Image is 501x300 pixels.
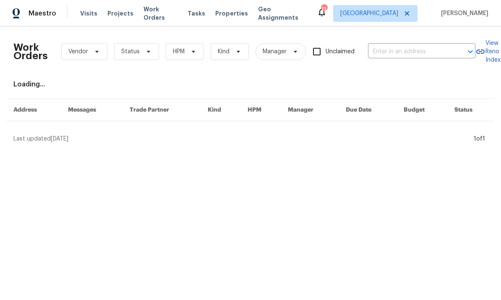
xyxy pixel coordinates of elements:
a: View Reno Index [475,39,501,64]
th: HPM [241,99,281,121]
button: Open [464,46,476,57]
span: Vendor [68,47,88,56]
span: Kind [218,47,230,56]
span: Geo Assignments [258,5,307,22]
span: Manager [263,47,287,56]
span: HPM [173,47,185,56]
div: 1 of 1 [474,135,485,143]
th: Due Date [339,99,397,121]
span: [PERSON_NAME] [438,9,488,18]
th: Kind [201,99,241,121]
span: Tasks [188,10,205,16]
span: Work Orders [144,5,177,22]
span: Maestro [29,9,56,18]
th: Address [7,99,61,121]
th: Messages [61,99,123,121]
th: Status [448,99,494,121]
span: Status [121,47,140,56]
span: Visits [80,9,97,18]
span: [GEOGRAPHIC_DATA] [340,9,398,18]
span: Unclaimed [326,47,355,56]
input: Enter in an address [368,45,452,58]
th: Manager [281,99,339,121]
span: Projects [107,9,133,18]
th: Budget [397,99,448,121]
span: Properties [215,9,248,18]
th: Trade Partner [123,99,201,121]
div: 13 [321,5,327,13]
h2: Work Orders [13,43,48,60]
span: [DATE] [51,136,68,142]
div: Loading... [13,80,488,89]
div: Last updated [13,135,471,143]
